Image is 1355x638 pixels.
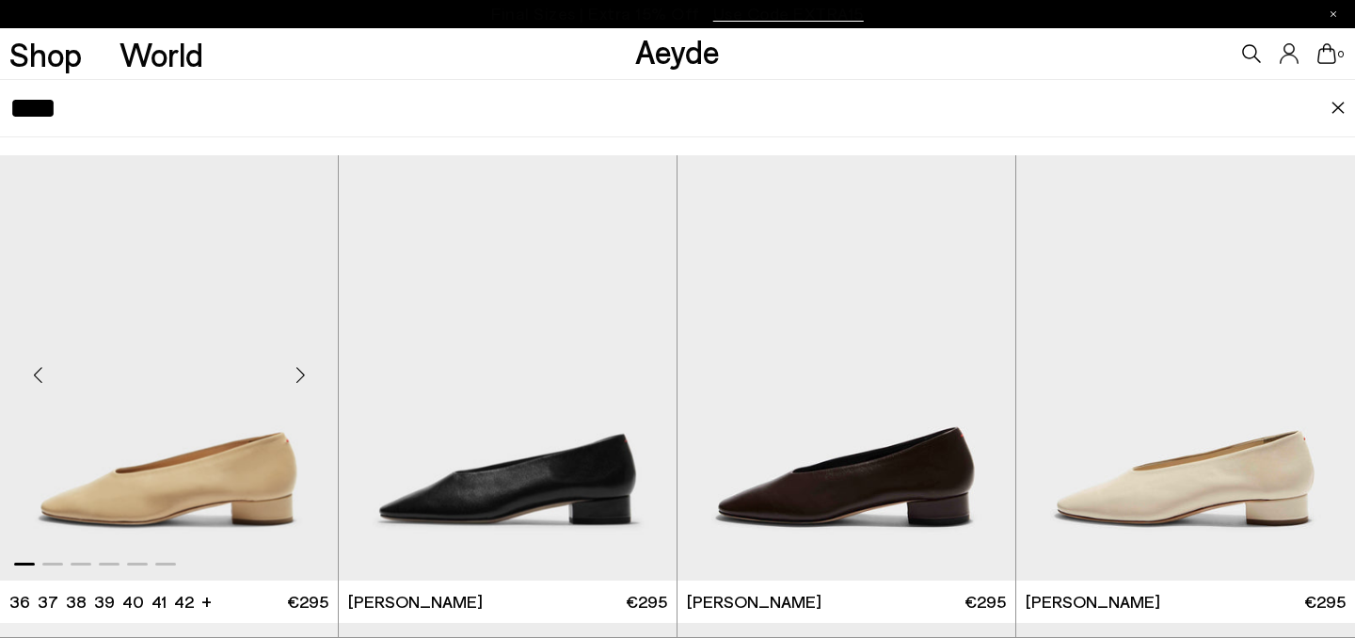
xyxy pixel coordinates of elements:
[635,31,720,71] a: Aeyde
[339,155,677,580] a: Next slide Previous slide
[348,591,483,612] font: [PERSON_NAME]
[713,6,864,23] span: Navigate to /collections/ss25-final-sizes
[201,588,212,614] li: +
[1016,155,1355,580] img: Delia Low-Heeled Ballet Pumps
[38,591,58,612] font: 37
[491,3,699,24] font: Final Sizes | Extra 15% Off
[1317,43,1336,64] a: 0
[964,591,1006,612] font: €295
[120,34,203,73] font: World
[687,591,821,612] font: [PERSON_NAME]
[1016,581,1355,623] a: [PERSON_NAME] €295
[174,591,194,612] font: 42
[1304,591,1346,612] font: €295
[1338,48,1344,59] font: 0
[713,3,864,24] font: Use Code EXTRA15
[9,347,66,404] div: Previous slide
[1026,591,1160,612] font: [PERSON_NAME]
[9,38,82,71] a: Shop
[339,155,677,580] div: 1 / 6
[120,38,203,71] a: World
[1331,102,1346,115] img: close.svg
[151,591,167,612] font: 41
[94,591,115,612] font: 39
[287,591,328,612] font: €295
[122,591,144,612] font: 40
[66,591,87,612] font: 38
[677,155,1015,580] img: Delia Low-Heeled Ballet Pumps
[272,347,328,404] div: Next slide
[626,591,667,612] font: €295
[339,155,677,580] img: Delia Low-Heeled Ballet Pumps
[677,581,1015,623] a: [PERSON_NAME] €295
[9,34,82,73] font: Shop
[339,581,677,623] a: [PERSON_NAME] €295
[9,590,188,614] ul: variant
